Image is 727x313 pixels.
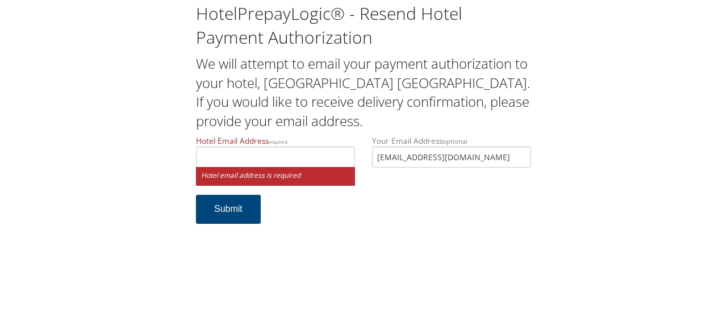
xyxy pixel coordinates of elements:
[196,167,355,186] small: Hotel email address is required
[196,195,261,224] button: Submit
[372,135,531,168] label: Your Email Address
[196,135,355,168] label: Hotel Email Address
[372,147,531,168] input: Your Email Addressoptional
[196,54,531,130] h2: We will attempt to email your payment authorization to your hotel, [GEOGRAPHIC_DATA] [GEOGRAPHIC_...
[196,2,531,49] h1: HotelPrepayLogic® - Resend Hotel Payment Authorization
[442,137,467,145] small: optional
[196,147,355,168] input: Hotel Email Addressrequired
[269,139,287,145] small: required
